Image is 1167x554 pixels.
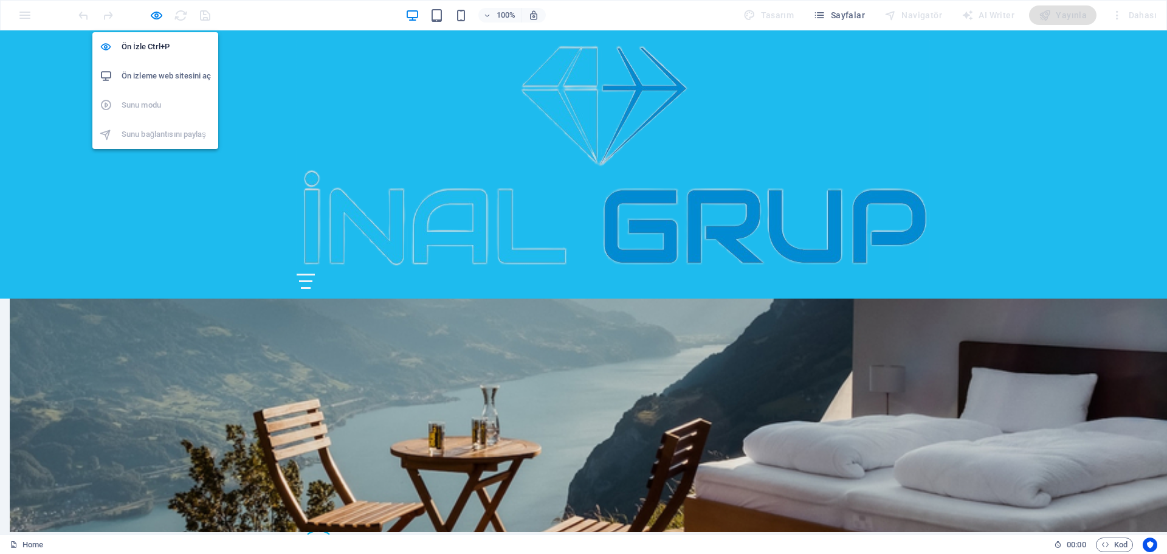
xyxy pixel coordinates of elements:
[808,5,870,25] button: Sayfalar
[1075,540,1077,549] span: :
[122,40,211,54] h6: Ön İzle Ctrl+P
[297,10,930,243] img: inalgrup.com.tr
[478,8,522,23] button: 100%
[1096,538,1133,552] button: Kod
[813,9,865,21] span: Sayfalar
[1101,538,1127,552] span: Kod
[122,69,211,83] h6: Ön izleme web sitesini aç
[528,10,539,21] i: Yeniden boyutlandırmada yakınlaştırma düzeyini seçilen cihaza uyacak şekilde otomatik olarak ayarla.
[497,8,516,23] h6: 100%
[738,5,799,25] div: Tasarım (Ctrl+Alt+Y)
[10,538,43,552] a: Seçimi iptal etmek için tıkla. Sayfaları açmak için çift tıkla
[1054,538,1086,552] h6: Oturum süresi
[1143,538,1157,552] button: Usercentrics
[1067,538,1086,552] span: 00 00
